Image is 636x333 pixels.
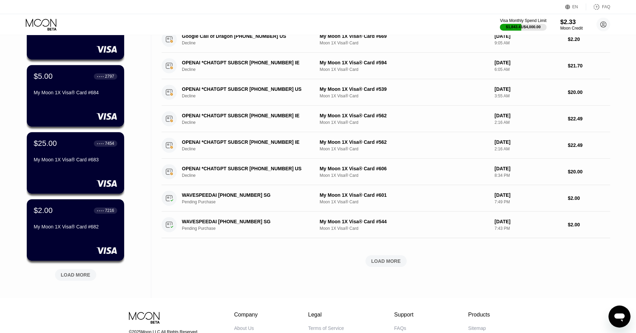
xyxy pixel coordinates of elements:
[234,312,258,318] div: Company
[27,132,124,194] div: $25.00● ● ● ●7454My Moon 1X Visa® Card #683
[105,74,114,79] div: 2797
[234,325,254,331] div: About Us
[560,26,583,31] div: Moon Credit
[495,219,562,224] div: [DATE]
[495,113,562,118] div: [DATE]
[320,60,489,65] div: My Moon 1X Visa® Card #594
[495,86,562,92] div: [DATE]
[608,305,630,327] iframe: Button to launch messaging window
[162,255,610,267] div: LOAD MORE
[560,19,583,31] div: $2.33Moon Credit
[162,159,610,185] div: OPENAI *CHATGPT SUBSCR [PHONE_NUMBER] USDeclineMy Moon 1X Visa® Card #606Moon 1X Visa® Card[DATE]...
[371,258,401,264] div: LOAD MORE
[27,65,124,127] div: $5.00● ● ● ●2797My Moon 1X Visa® Card #684
[320,166,489,171] div: My Moon 1X Visa® Card #606
[320,86,489,92] div: My Moon 1X Visa® Card #539
[394,325,406,331] div: FAQs
[162,26,610,53] div: Google Call of Dragon [PHONE_NUMBER] USDeclineMy Moon 1X Visa® Card #669Moon 1X Visa® Card[DATE]9...
[495,200,562,204] div: 7:49 PM
[182,41,319,45] div: Decline
[34,157,117,162] div: My Moon 1X Visa® Card #683
[495,173,562,178] div: 8:34 PM
[560,19,583,26] div: $2.33
[27,199,124,261] div: $2.00● ● ● ●7216My Moon 1X Visa® Card #682
[495,226,562,231] div: 7:43 PM
[182,147,319,151] div: Decline
[495,147,562,151] div: 2:16 AM
[182,86,309,92] div: OPENAI *CHATGPT SUBSCR [PHONE_NUMBER] US
[308,325,344,331] div: Terms of Service
[568,36,610,42] div: $2.20
[320,41,489,45] div: Moon 1X Visa® Card
[182,67,319,72] div: Decline
[162,132,610,159] div: OPENAI *CHATGPT SUBSCR [PHONE_NUMBER] IEDeclineMy Moon 1X Visa® Card #562Moon 1X Visa® Card[DATE]...
[34,90,117,95] div: My Moon 1X Visa® Card #684
[320,94,489,98] div: Moon 1X Visa® Card
[61,272,90,278] div: LOAD MORE
[320,147,489,151] div: Moon 1X Visa® Card
[320,200,489,204] div: Moon 1X Visa® Card
[495,33,562,39] div: [DATE]
[500,18,546,23] div: Visa Monthly Spend Limit
[162,212,610,238] div: WAVESPEEDAI [PHONE_NUMBER] SGPending PurchaseMy Moon 1X Visa® Card #544Moon 1X Visa® Card[DATE]7:...
[568,169,610,174] div: $20.00
[182,200,319,204] div: Pending Purchase
[182,226,319,231] div: Pending Purchase
[568,63,610,68] div: $21.70
[495,94,562,98] div: 3:55 AM
[34,72,53,81] div: $5.00
[182,60,309,65] div: OPENAI *CHATGPT SUBSCR [PHONE_NUMBER] IE
[162,53,610,79] div: OPENAI *CHATGPT SUBSCR [PHONE_NUMBER] IEDeclineMy Moon 1X Visa® Card #594Moon 1X Visa® Card[DATE]...
[320,192,489,198] div: My Moon 1X Visa® Card #601
[495,60,562,65] div: [DATE]
[162,79,610,106] div: OPENAI *CHATGPT SUBSCR [PHONE_NUMBER] USDeclineMy Moon 1X Visa® Card #539Moon 1X Visa® Card[DATE]...
[320,120,489,125] div: Moon 1X Visa® Card
[50,266,101,281] div: LOAD MORE
[468,325,486,331] div: Sitemap
[182,94,319,98] div: Decline
[162,185,610,212] div: WAVESPEEDAI [PHONE_NUMBER] SGPending PurchaseMy Moon 1X Visa® Card #601Moon 1X Visa® Card[DATE]7:...
[97,210,104,212] div: ● ● ● ●
[320,139,489,145] div: My Moon 1X Visa® Card #562
[320,219,489,224] div: My Moon 1X Visa® Card #544
[506,25,541,29] div: $1,843.41 / $4,000.00
[495,41,562,45] div: 9:05 AM
[320,33,489,39] div: My Moon 1X Visa® Card #669
[308,312,344,318] div: Legal
[97,142,104,144] div: ● ● ● ●
[568,222,610,227] div: $2.00
[34,139,57,148] div: $25.00
[468,312,490,318] div: Products
[495,67,562,72] div: 6:05 AM
[182,120,319,125] div: Decline
[500,18,546,31] div: Visa Monthly Spend Limit$1,843.41/$4,000.00
[34,224,117,229] div: My Moon 1X Visa® Card #682
[162,106,610,132] div: OPENAI *CHATGPT SUBSCR [PHONE_NUMBER] IEDeclineMy Moon 1X Visa® Card #562Moon 1X Visa® Card[DATE]...
[394,312,418,318] div: Support
[182,166,309,171] div: OPENAI *CHATGPT SUBSCR [PHONE_NUMBER] US
[182,33,309,39] div: Google Call of Dragon [PHONE_NUMBER] US
[495,166,562,171] div: [DATE]
[182,173,319,178] div: Decline
[320,226,489,231] div: Moon 1X Visa® Card
[495,120,562,125] div: 2:16 AM
[568,142,610,148] div: $22.49
[320,67,489,72] div: Moon 1X Visa® Card
[97,75,104,77] div: ● ● ● ●
[568,195,610,201] div: $2.00
[182,139,309,145] div: OPENAI *CHATGPT SUBSCR [PHONE_NUMBER] IE
[568,116,610,121] div: $22.49
[572,4,578,9] div: EN
[105,208,114,213] div: 7216
[34,206,53,215] div: $2.00
[586,3,610,10] div: FAQ
[602,4,610,9] div: FAQ
[182,113,309,118] div: OPENAI *CHATGPT SUBSCR [PHONE_NUMBER] IE
[565,3,586,10] div: EN
[568,89,610,95] div: $20.00
[182,192,309,198] div: WAVESPEEDAI [PHONE_NUMBER] SG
